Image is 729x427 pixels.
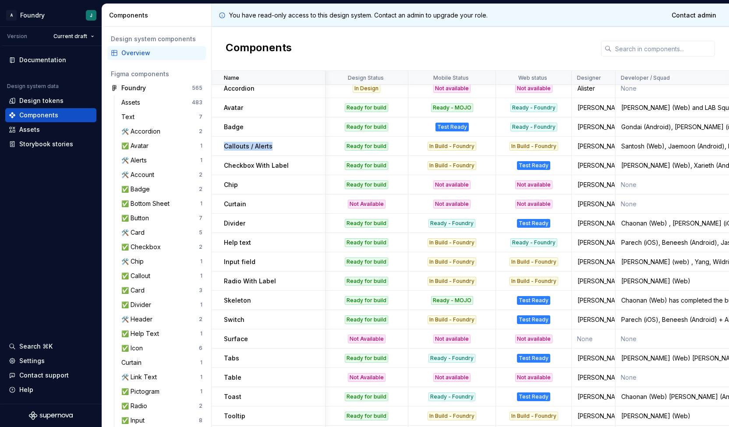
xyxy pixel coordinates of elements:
div: [PERSON_NAME] [572,142,615,151]
div: In Design [353,84,380,93]
p: Help text [224,238,251,247]
p: Checkbox With Label [224,161,289,170]
div: Not available [515,84,552,93]
div: In Build - Foundry [428,412,476,420]
div: Ready for build [345,161,388,170]
div: Ready for build [345,354,388,363]
p: Web status [518,74,547,81]
div: Ready - MOJO [431,296,473,305]
div: In Build - Foundry [428,277,476,286]
div: [PERSON_NAME] [572,277,615,286]
div: 1 [200,272,202,279]
div: In Build - Foundry [428,238,476,247]
div: Not available [433,180,471,189]
div: ✅ Radio [121,402,151,410]
div: Ready for build [345,315,388,324]
div: Settings [19,356,45,365]
div: ✅ Button [121,214,152,222]
span: Contact admin [672,11,716,20]
a: 🛠️ Account2 [118,168,206,182]
button: AFoundryJ [2,6,100,25]
p: Mobile Status [433,74,469,81]
a: Curtain1 [118,356,206,370]
button: Help [5,383,96,397]
div: Storybook stories [19,140,73,148]
div: Ready - Foundry [428,392,475,401]
a: 🛠️ Chip1 [118,254,206,268]
div: Test Ready [517,315,550,324]
div: Alister [572,84,615,93]
div: Ready for build [345,219,388,228]
button: Search ⌘K [5,339,96,353]
div: Ready - Foundry [510,103,557,112]
div: [PERSON_NAME] [572,123,615,131]
div: Ready for build [345,180,388,189]
div: Components [109,11,208,20]
div: [PERSON_NAME]/[PERSON_NAME] [572,103,615,112]
p: Callouts / Alerts [224,142,272,151]
div: Not Available [348,373,386,382]
a: Documentation [5,53,96,67]
a: Text7 [118,110,206,124]
div: In Build - Foundry [428,315,476,324]
a: Storybook stories [5,137,96,151]
div: [PERSON_NAME] [572,354,615,363]
div: [PERSON_NAME] [572,161,615,170]
div: Not available [515,373,552,382]
div: [PERSON_NAME] [572,219,615,228]
div: Ready for build [345,412,388,420]
div: Design system components [111,35,202,43]
div: [PERSON_NAME] [572,373,615,382]
div: Foundry [121,84,146,92]
div: Ready - Foundry [510,123,557,131]
div: Components [19,111,58,120]
p: Switch [224,315,244,324]
a: Foundry565 [107,81,206,95]
div: Foundry [20,11,45,20]
div: 1 [200,374,202,381]
button: Current draft [50,30,98,42]
div: Ready - Foundry [428,219,475,228]
div: In Build - Foundry [510,258,558,266]
button: Contact support [5,368,96,382]
a: ✅ Callout1 [118,269,206,283]
p: Chip [224,180,238,189]
p: Skeleton [224,296,251,305]
a: Contact admin [666,7,722,23]
div: Ready - Foundry [428,354,475,363]
a: Settings [5,354,96,368]
div: Not available [515,200,552,208]
a: Components [5,108,96,122]
td: None [572,329,616,349]
div: In Build - Foundry [428,142,476,151]
div: 🛠️ Accordion [121,127,164,136]
p: You have read-only access to this design system. Contact an admin to upgrade your role. [229,11,488,20]
a: 🛠️ Alerts1 [118,153,206,167]
div: 🛠️ Card [121,228,148,237]
div: Assets [121,98,144,107]
a: 🛠️ Link Text1 [118,370,206,384]
p: Curtain [224,200,246,208]
div: Ready for build [345,103,388,112]
a: 🛠️ Card5 [118,226,206,240]
div: 2 [199,402,202,409]
a: ✅ Pictogram1 [118,385,206,399]
div: 1 [200,330,202,337]
a: ✅ Divider1 [118,298,206,312]
div: Ready for build [345,392,388,401]
a: 🛠️ Accordion2 [118,124,206,138]
div: Design tokens [19,96,64,105]
a: Supernova Logo [29,411,73,420]
div: Not available [433,84,471,93]
div: 🛠️ Header [121,315,156,324]
h2: Components [226,41,292,56]
div: ✅ Avatar [121,141,152,150]
div: In Build - Foundry [510,277,558,286]
div: Test Ready [517,161,550,170]
div: Test Ready [517,392,550,401]
div: 🛠️ Chip [121,257,147,266]
div: 2 [199,186,202,193]
a: ✅ Avatar1 [118,139,206,153]
div: 3 [199,287,202,294]
a: Overview [107,46,206,60]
